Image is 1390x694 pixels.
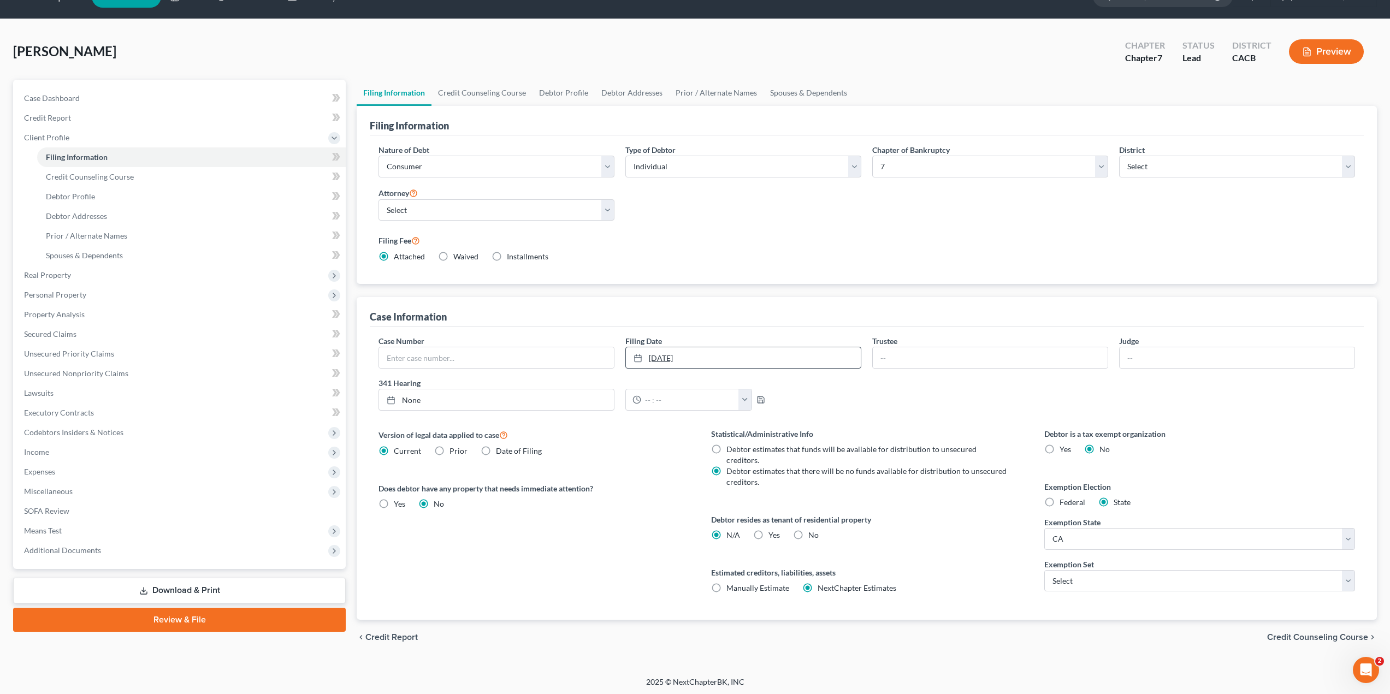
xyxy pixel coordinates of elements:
[711,567,1022,578] label: Estimated creditors, liabilities, assets
[1182,39,1215,52] div: Status
[37,147,346,167] a: Filing Information
[24,447,49,456] span: Income
[1044,559,1094,570] label: Exemption Set
[595,80,669,106] a: Debtor Addresses
[394,499,405,508] span: Yes
[46,251,123,260] span: Spouses & Dependents
[13,43,116,59] span: [PERSON_NAME]
[1120,347,1354,368] input: --
[46,172,134,181] span: Credit Counseling Course
[1044,428,1355,440] label: Debtor is a tax exempt organization
[24,349,114,358] span: Unsecured Priority Claims
[379,389,614,410] a: None
[24,133,69,142] span: Client Profile
[24,93,80,103] span: Case Dashboard
[378,483,689,494] label: Does debtor have any property that needs immediate attention?
[24,467,55,476] span: Expenses
[46,192,95,201] span: Debtor Profile
[37,206,346,226] a: Debtor Addresses
[1119,335,1139,347] label: Judge
[1289,39,1364,64] button: Preview
[1119,144,1145,156] label: District
[15,88,346,108] a: Case Dashboard
[394,446,421,455] span: Current
[1232,39,1271,52] div: District
[726,583,789,592] span: Manually Estimate
[1267,633,1368,642] span: Credit Counseling Course
[15,383,346,403] a: Lawsuits
[46,211,107,221] span: Debtor Addresses
[434,499,444,508] span: No
[24,408,94,417] span: Executory Contracts
[1157,52,1162,63] span: 7
[1375,657,1384,666] span: 2
[669,80,764,106] a: Prior / Alternate Names
[873,347,1108,368] input: --
[431,80,533,106] a: Credit Counseling Course
[24,113,71,122] span: Credit Report
[449,446,468,455] span: Prior
[15,305,346,324] a: Property Analysis
[37,246,346,265] a: Spouses & Dependents
[872,144,950,156] label: Chapter of Bankruptcy
[365,633,418,642] span: Credit Report
[641,389,739,410] input: -- : --
[37,187,346,206] a: Debtor Profile
[370,119,449,132] div: Filing Information
[711,428,1022,440] label: Statistical/Administrative Info
[13,578,346,603] a: Download & Print
[496,446,542,455] span: Date of Filing
[1232,52,1271,64] div: CACB
[13,608,346,632] a: Review & File
[626,347,861,368] a: [DATE]
[1044,517,1101,528] label: Exemption State
[357,633,365,642] i: chevron_left
[764,80,854,106] a: Spouses & Dependents
[378,144,429,156] label: Nature of Debt
[357,80,431,106] a: Filing Information
[46,152,108,162] span: Filing Information
[15,108,346,128] a: Credit Report
[24,506,69,515] span: SOFA Review
[533,80,595,106] a: Debtor Profile
[872,335,897,347] label: Trustee
[818,583,896,592] span: NextChapter Estimates
[726,444,977,465] span: Debtor estimates that funds will be available for distribution to unsecured creditors.
[625,335,662,347] label: Filing Date
[1125,52,1165,64] div: Chapter
[37,226,346,246] a: Prior / Alternate Names
[726,466,1007,487] span: Debtor estimates that there will be no funds available for distribution to unsecured creditors.
[625,144,676,156] label: Type of Debtor
[24,369,128,378] span: Unsecured Nonpriority Claims
[357,633,418,642] button: chevron_left Credit Report
[24,270,71,280] span: Real Property
[24,388,54,398] span: Lawsuits
[24,329,76,339] span: Secured Claims
[24,310,85,319] span: Property Analysis
[1125,39,1165,52] div: Chapter
[768,530,780,539] span: Yes
[1182,52,1215,64] div: Lead
[507,252,548,261] span: Installments
[15,364,346,383] a: Unsecured Nonpriority Claims
[379,347,614,368] input: Enter case number...
[1114,497,1131,507] span: State
[15,324,346,344] a: Secured Claims
[24,428,123,437] span: Codebtors Insiders & Notices
[378,428,689,441] label: Version of legal data applied to case
[15,344,346,364] a: Unsecured Priority Claims
[726,530,740,539] span: N/A
[15,501,346,521] a: SOFA Review
[370,310,447,323] div: Case Information
[24,487,73,496] span: Miscellaneous
[37,167,346,187] a: Credit Counseling Course
[1353,657,1379,683] iframe: Intercom live chat
[1060,497,1085,507] span: Federal
[1267,633,1377,642] button: Credit Counseling Course chevron_right
[378,335,424,347] label: Case Number
[24,545,101,555] span: Additional Documents
[1060,444,1071,454] span: Yes
[1099,444,1110,454] span: No
[373,377,867,389] label: 341 Hearing
[711,514,1022,525] label: Debtor resides as tenant of residential property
